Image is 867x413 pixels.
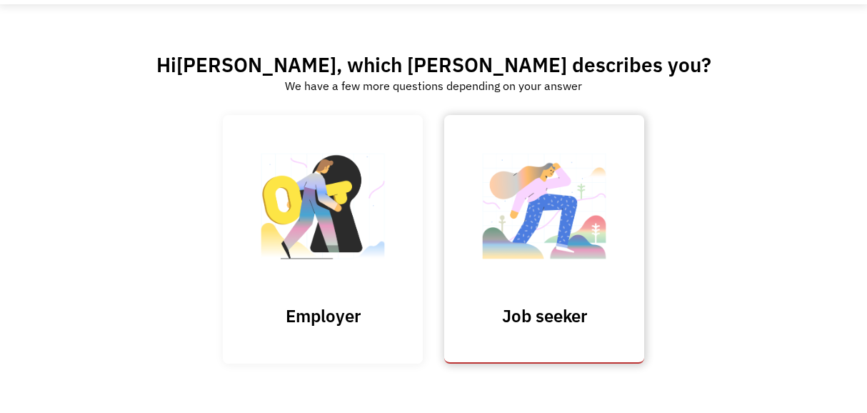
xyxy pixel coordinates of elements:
div: We have a few more questions depending on your answer [285,77,582,94]
span: [PERSON_NAME] [176,51,336,78]
h2: Hi , which [PERSON_NAME] describes you? [156,52,711,77]
input: Submit [223,115,423,364]
h3: Job seeker [473,305,616,327]
a: Job seeker [444,115,644,363]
